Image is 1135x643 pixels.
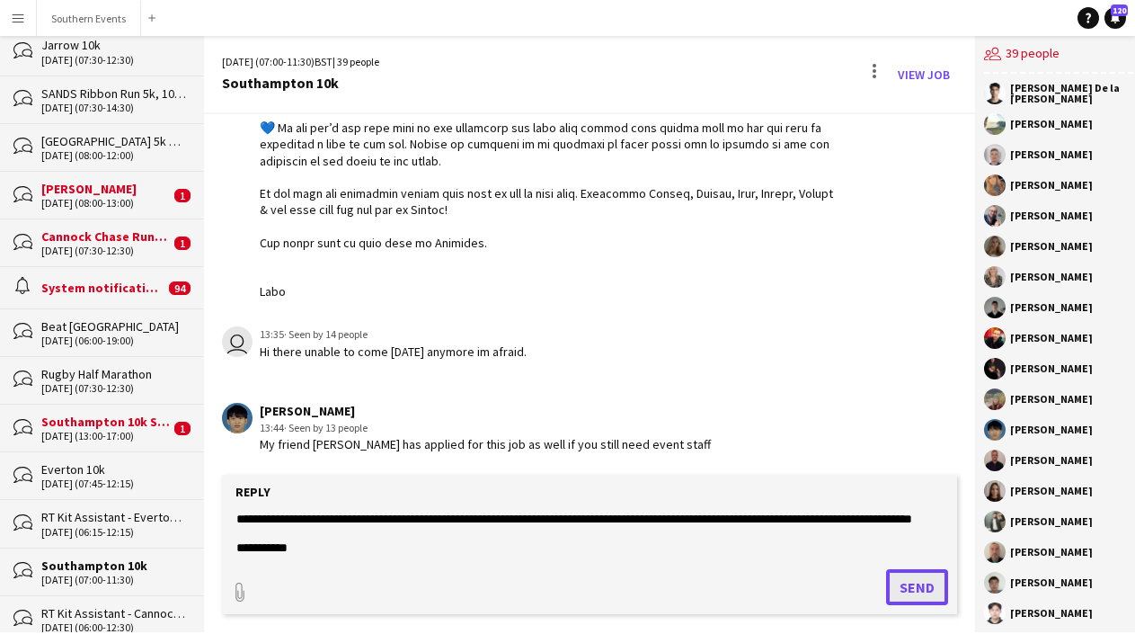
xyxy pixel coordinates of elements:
[41,366,186,382] div: Rugby Half Marathon
[41,414,170,430] div: Southampton 10k Set up
[1010,577,1093,588] div: [PERSON_NAME]
[984,36,1133,74] div: 39 people
[41,133,186,149] div: [GEOGRAPHIC_DATA] 5k and 10k
[1010,272,1093,282] div: [PERSON_NAME]
[1010,241,1093,252] div: [PERSON_NAME]
[1010,516,1093,527] div: [PERSON_NAME]
[1010,424,1093,435] div: [PERSON_NAME]
[174,189,191,202] span: 1
[886,569,948,605] button: Send
[260,344,527,360] div: Hi there unable to come [DATE] anymore im afraid.
[260,436,711,452] div: My friend [PERSON_NAME] has applied for this job as well if you still need event staff
[1010,486,1093,496] div: [PERSON_NAME]
[1010,394,1093,405] div: [PERSON_NAME]
[1010,363,1093,374] div: [PERSON_NAME]
[41,558,186,574] div: Southampton 10k
[41,574,186,586] div: [DATE] (07:00-11:30)
[235,484,270,500] label: Reply
[260,420,711,436] div: 13:44
[174,237,191,250] span: 1
[222,75,379,91] div: Southampton 10k
[41,197,170,210] div: [DATE] (08:00-13:00)
[260,403,711,419] div: [PERSON_NAME]
[41,461,186,478] div: Everton 10k
[41,85,186,102] div: SANDS Ribbon Run 5k, 10k & Junior Corporate Event
[1010,180,1093,191] div: [PERSON_NAME]
[260,326,527,343] div: 13:35
[41,430,170,442] div: [DATE] (13:00-17:00)
[1010,333,1093,344] div: [PERSON_NAME]
[1010,210,1093,221] div: [PERSON_NAME]
[41,149,186,162] div: [DATE] (08:00-12:00)
[222,54,379,70] div: [DATE] (07:00-11:30) | 39 people
[41,478,186,490] div: [DATE] (07:45-12:15)
[41,102,186,114] div: [DATE] (07:30-14:30)
[1010,83,1133,104] div: [PERSON_NAME] De la [PERSON_NAME]
[41,526,186,539] div: [DATE] (06:15-12:15)
[41,228,170,245] div: Cannock Chase Running Festival
[41,318,186,335] div: Beat [GEOGRAPHIC_DATA]
[41,382,186,395] div: [DATE] (07:30-12:30)
[1010,455,1093,466] div: [PERSON_NAME]
[41,335,186,347] div: [DATE] (06:00-19:00)
[41,37,186,53] div: Jarrow 10k
[284,421,368,434] span: · Seen by 13 people
[41,621,186,634] div: [DATE] (06:00-12:30)
[174,422,191,435] span: 1
[169,281,191,295] span: 94
[41,245,170,257] div: [DATE] (07:30-12:30)
[1104,7,1126,29] a: 120
[1010,302,1093,313] div: [PERSON_NAME]
[41,509,186,525] div: RT Kit Assistant - Everton 10k
[41,181,170,197] div: [PERSON_NAME]
[41,605,186,621] div: RT Kit Assistant - Cannock Chase Running Festival
[1010,608,1093,619] div: [PERSON_NAME]
[315,55,333,68] span: BST
[37,1,141,36] button: Southern Events
[1010,149,1093,160] div: [PERSON_NAME]
[1111,4,1128,16] span: 120
[1010,119,1093,129] div: [PERSON_NAME]
[891,60,957,89] a: View Job
[1010,547,1093,558] div: [PERSON_NAME]
[41,280,164,296] div: System notifications
[41,54,186,67] div: [DATE] (07:30-12:30)
[284,327,368,341] span: · Seen by 14 people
